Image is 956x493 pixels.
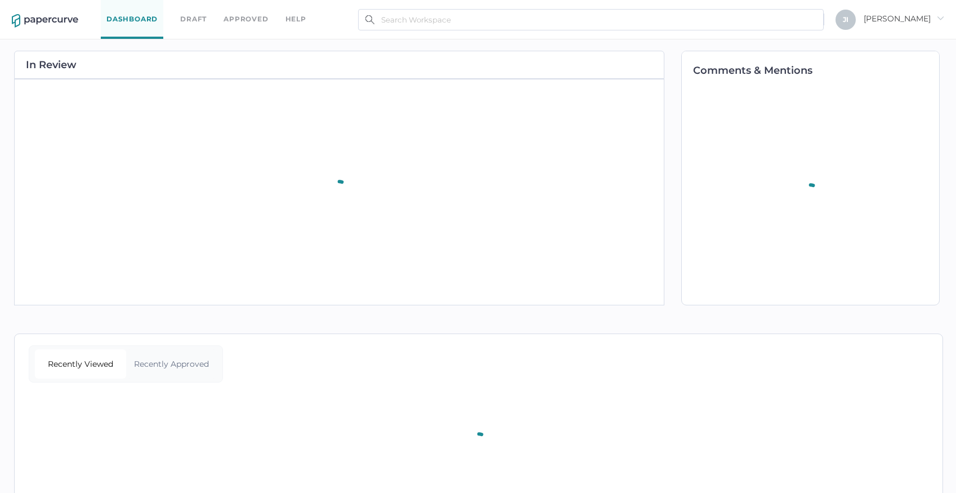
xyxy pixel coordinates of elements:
a: Draft [180,13,207,25]
input: Search Workspace [358,9,824,30]
img: search.bf03fe8b.svg [365,15,374,24]
div: animation [455,419,502,470]
img: papercurve-logo-colour.7244d18c.svg [12,14,78,28]
div: Recently Approved [126,349,217,379]
span: [PERSON_NAME] [864,14,944,24]
h2: Comments & Mentions [693,65,939,75]
div: Recently Viewed [35,349,126,379]
i: arrow_right [936,14,944,22]
div: animation [787,170,833,221]
span: J I [843,15,848,24]
div: help [285,13,306,25]
a: Approved [224,13,268,25]
div: animation [316,166,362,218]
h2: In Review [26,60,77,70]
